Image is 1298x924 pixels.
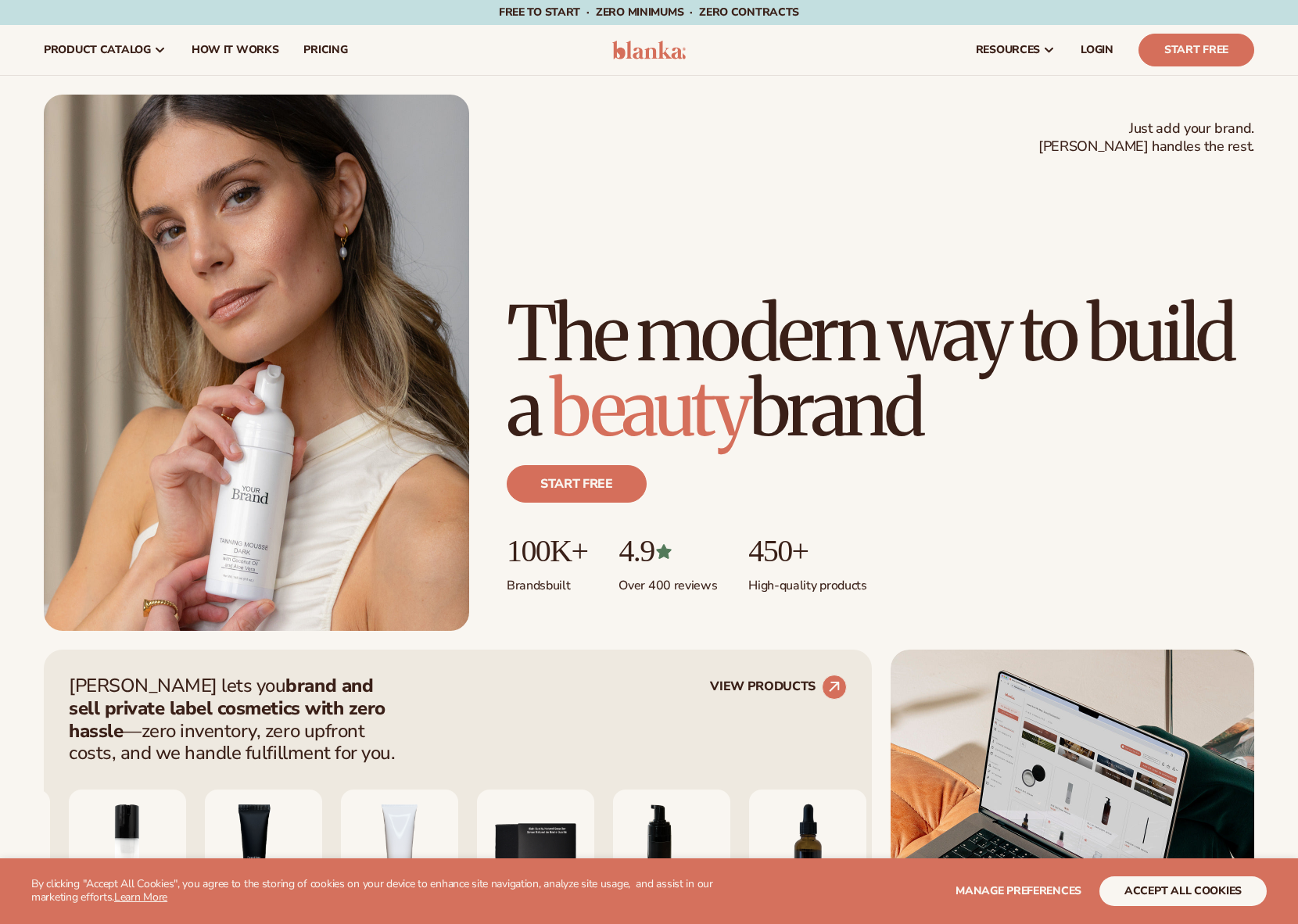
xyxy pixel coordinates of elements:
span: beauty [550,362,748,456]
a: LOGIN [1068,25,1126,75]
span: pricing [303,44,347,56]
img: Vitamin c cleanser. [341,790,458,907]
span: Just add your brand. [PERSON_NAME] handles the rest. [1038,120,1254,156]
a: pricing [291,25,360,75]
span: resources [976,44,1040,56]
img: Female holding tanning mousse. [44,95,469,631]
strong: brand and sell private label cosmetics with zero hassle [69,673,385,743]
a: product catalog [31,25,179,75]
p: [PERSON_NAME] lets you —zero inventory, zero upfront costs, and we handle fulfillment for you. [69,675,405,765]
a: VIEW PRODUCTS [710,675,847,700]
a: Learn More [114,890,167,904]
span: LOGIN [1081,44,1113,56]
a: Start free [507,465,647,503]
img: Foaming beard wash. [613,790,730,907]
p: 100K+ [507,534,587,568]
p: By clicking "Accept All Cookies", you agree to the storing of cookies on your device to enhance s... [31,878,751,904]
span: Free to start · ZERO minimums · ZERO contracts [499,5,799,20]
h1: The modern way to build a brand [507,296,1254,446]
img: Nature bar of soap. [477,790,594,907]
a: How It Works [179,25,292,75]
button: Manage preferences [956,876,1081,906]
img: Smoothing lip balm. [205,790,322,907]
p: Over 400 reviews [619,568,717,594]
p: 4.9 [619,534,717,568]
a: resources [963,25,1068,75]
img: logo [612,41,687,59]
p: High-quality products [748,568,866,594]
a: Start Free [1138,34,1254,66]
img: Moisturizing lotion. [69,790,186,907]
p: 450+ [748,534,866,568]
span: Manage preferences [956,883,1081,898]
span: product catalog [44,44,151,56]
span: How It Works [192,44,279,56]
img: Collagen and retinol serum. [749,790,866,907]
p: Brands built [507,568,587,594]
button: accept all cookies [1099,876,1267,906]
